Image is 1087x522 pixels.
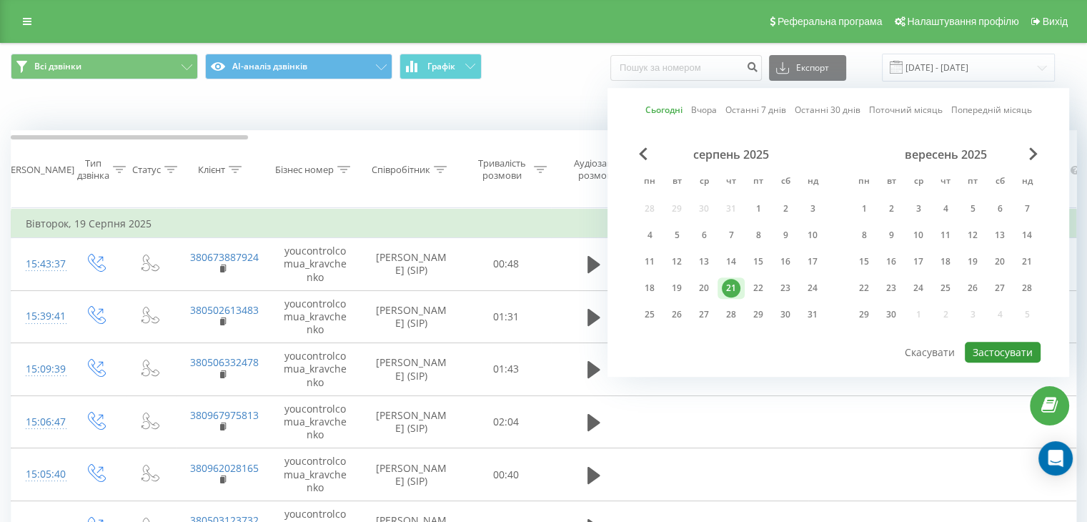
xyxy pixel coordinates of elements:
[1018,252,1036,271] div: 21
[878,251,905,272] div: вт 16 вер 2025 р.
[666,172,688,193] abbr: вівторок
[986,277,1013,299] div: сб 27 вер 2025 р.
[878,198,905,220] div: вт 2 вер 2025 р.
[878,304,905,325] div: вт 30 вер 2025 р.
[26,250,54,278] div: 15:43:37
[799,225,826,246] div: нд 10 серп 2025 р.
[745,225,772,246] div: пт 8 серп 2025 р.
[850,277,878,299] div: пн 22 вер 2025 р.
[362,448,462,501] td: [PERSON_NAME] (SIP)
[362,290,462,343] td: [PERSON_NAME] (SIP)
[691,104,717,117] a: Вчора
[803,226,822,245] div: 10
[722,305,740,324] div: 28
[776,252,795,271] div: 16
[749,279,768,297] div: 22
[690,304,718,325] div: ср 27 серп 2025 р.
[462,238,551,291] td: 00:48
[882,305,900,324] div: 30
[462,343,551,396] td: 01:43
[959,198,986,220] div: пт 5 вер 2025 р.
[718,225,745,246] div: чт 7 серп 2025 р.
[897,342,963,363] button: Скасувати
[855,279,873,297] div: 22
[667,279,686,297] div: 19
[77,157,109,182] div: Тип дзвінка
[799,251,826,272] div: нд 17 серп 2025 р.
[372,164,430,176] div: Співробітник
[663,225,690,246] div: вт 5 серп 2025 р.
[26,408,54,436] div: 15:06:47
[905,198,932,220] div: ср 3 вер 2025 р.
[878,277,905,299] div: вт 23 вер 2025 р.
[776,305,795,324] div: 30
[269,238,362,291] td: youcontrolcomua_kravchenko
[34,61,81,72] span: Всі дзвінки
[799,198,826,220] div: нд 3 серп 2025 р.
[639,172,660,193] abbr: понеділок
[882,226,900,245] div: 9
[190,408,259,422] a: 380967975813
[909,252,928,271] div: 17
[769,55,846,81] button: Експорт
[190,461,259,475] a: 380962028165
[775,172,796,193] abbr: субота
[962,172,983,193] abbr: п’ятниця
[802,172,823,193] abbr: неділя
[905,277,932,299] div: ср 24 вер 2025 р.
[963,226,982,245] div: 12
[462,290,551,343] td: 01:31
[850,304,878,325] div: пн 29 вер 2025 р.
[951,104,1032,117] a: Попередній місяць
[772,277,799,299] div: сб 23 серп 2025 р.
[427,61,455,72] span: Графік
[882,200,900,218] div: 2
[693,172,715,193] abbr: середа
[909,226,928,245] div: 10
[932,225,959,246] div: чт 11 вер 2025 р.
[932,198,959,220] div: чт 4 вер 2025 р.
[636,304,663,325] div: пн 25 серп 2025 р.
[882,252,900,271] div: 16
[936,226,955,245] div: 11
[205,54,392,79] button: AI-аналіз дзвінків
[749,226,768,245] div: 8
[718,277,745,299] div: чт 21 серп 2025 р.
[749,305,768,324] div: 29
[1018,226,1036,245] div: 14
[667,305,686,324] div: 26
[1038,441,1073,476] div: Open Intercom Messenger
[855,200,873,218] div: 1
[772,304,799,325] div: сб 30 серп 2025 р.
[869,104,943,117] a: Поточний місяць
[905,225,932,246] div: ср 10 вер 2025 р.
[26,355,54,383] div: 15:09:39
[1016,172,1038,193] abbr: неділя
[803,305,822,324] div: 31
[362,238,462,291] td: [PERSON_NAME] (SIP)
[645,104,683,117] a: Сьогодні
[198,164,225,176] div: Клієнт
[772,198,799,220] div: сб 2 серп 2025 р.
[11,54,198,79] button: Всі дзвінки
[850,251,878,272] div: пн 15 вер 2025 р.
[26,302,54,330] div: 15:39:41
[778,16,883,27] span: Реферальна програма
[855,252,873,271] div: 15
[878,225,905,246] div: вт 9 вер 2025 р.
[748,172,769,193] abbr: п’ятниця
[474,157,530,182] div: Тривалість розмови
[269,395,362,448] td: youcontrolcomua_kravchenko
[909,279,928,297] div: 24
[26,461,54,488] div: 15:05:40
[695,279,713,297] div: 20
[1013,251,1041,272] div: нд 21 вер 2025 р.
[749,252,768,271] div: 15
[850,198,878,220] div: пн 1 вер 2025 р.
[1043,16,1068,27] span: Вихід
[1029,147,1038,160] span: Next Month
[772,251,799,272] div: сб 16 серп 2025 р.
[745,277,772,299] div: пт 22 серп 2025 р.
[745,198,772,220] div: пт 1 серп 2025 р.
[399,54,482,79] button: Графік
